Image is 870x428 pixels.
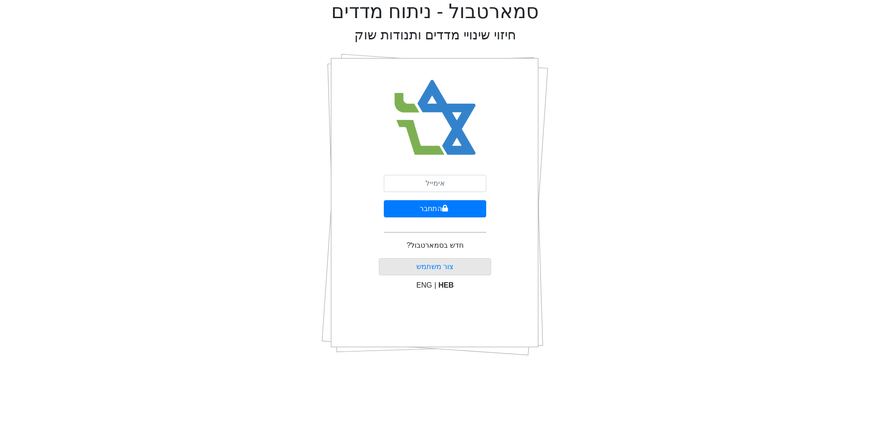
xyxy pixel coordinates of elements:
p: חדש בסמארטבול? [406,240,463,251]
span: HEB [439,281,454,289]
span: ENG [416,281,432,289]
button: התחבר [384,200,486,217]
input: אימייל [384,175,486,192]
a: צור משתמש [416,263,454,270]
span: | [434,281,436,289]
h2: חיזוי שינויי מדדים ותנודות שוק [354,27,516,43]
button: צור משתמש [379,258,492,275]
img: Smart Bull [386,68,484,168]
